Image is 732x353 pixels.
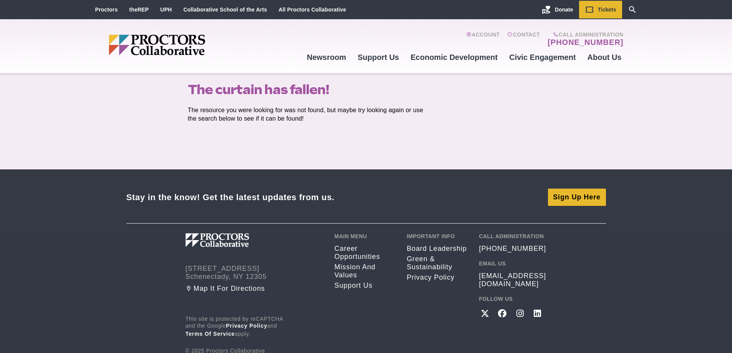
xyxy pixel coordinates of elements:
[95,7,118,13] a: Proctors
[126,192,335,202] div: Stay in the know! Get the latest updates from us.
[188,82,432,97] h1: The curtain has fallen!
[334,263,395,279] a: Mission and Values
[548,38,623,47] a: [PHONE_NUMBER]
[555,7,573,13] span: Donate
[186,316,323,338] p: This site is protected by reCAPTCHA and the Google and apply.
[129,7,149,13] a: theREP
[301,47,352,68] a: Newsroom
[545,31,623,38] span: Call Administration
[548,189,606,206] a: Sign Up Here
[407,255,467,271] a: Green & Sustainability
[334,245,395,261] a: Career opportunities
[279,7,346,13] a: All Proctors Collaborative
[226,323,267,329] a: Privacy Policy
[405,47,504,68] a: Economic Development
[186,265,323,281] address: [STREET_ADDRESS] Schenectady, NY 12305
[479,233,546,239] h2: Call Administration
[466,31,500,47] a: Account
[507,31,540,47] a: Contact
[407,273,467,282] a: Privacy policy
[582,47,627,68] a: About Us
[186,331,235,337] a: Terms of Service
[536,1,579,18] a: Donate
[183,7,267,13] a: Collaborative School of the Arts
[109,35,264,55] img: Proctors logo
[160,7,172,13] a: UPH
[352,47,405,68] a: Support Us
[186,285,323,293] a: Map it for directions
[479,272,546,288] a: [EMAIL_ADDRESS][DOMAIN_NAME]
[407,233,467,239] h2: Important Info
[479,296,546,302] h2: Follow Us
[334,282,395,290] a: Support Us
[479,245,546,253] a: [PHONE_NUMBER]
[407,245,467,253] a: Board Leadership
[188,106,432,123] p: The resource you were looking for was not found, but maybe try looking again or use the search be...
[479,260,546,267] h2: Email Us
[579,1,622,18] a: Tickets
[334,233,395,239] h2: Main Menu
[186,233,289,247] img: Proctors logo
[598,7,616,13] span: Tickets
[503,47,581,68] a: Civic Engagement
[622,1,643,18] a: Search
